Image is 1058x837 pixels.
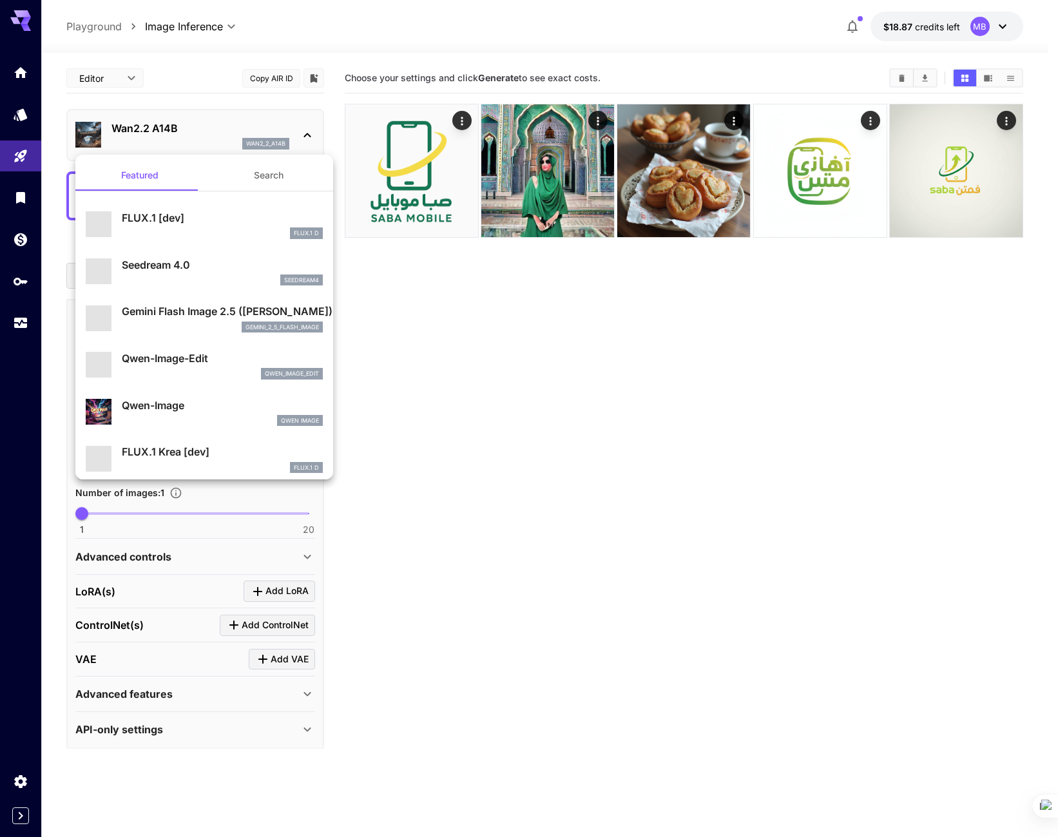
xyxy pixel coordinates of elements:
[86,439,323,478] div: FLUX.1 Krea [dev]FLUX.1 D
[86,252,323,291] div: Seedream 4.0seedream4
[122,444,323,459] p: FLUX.1 Krea [dev]
[75,160,204,191] button: Featured
[245,323,319,332] p: gemini_2_5_flash_image
[86,205,323,244] div: FLUX.1 [dev]FLUX.1 D
[122,398,323,413] p: Qwen-Image
[294,463,319,472] p: FLUX.1 D
[122,210,323,226] p: FLUX.1 [dev]
[265,369,319,378] p: qwen_image_edit
[122,303,323,319] p: Gemini Flash Image 2.5 ([PERSON_NAME])
[86,345,323,385] div: Qwen-Image-Editqwen_image_edit
[281,416,319,425] p: Qwen Image
[284,276,319,285] p: seedream4
[294,229,319,238] p: FLUX.1 D
[86,392,323,432] div: Qwen-ImageQwen Image
[86,298,323,338] div: Gemini Flash Image 2.5 ([PERSON_NAME])gemini_2_5_flash_image
[122,351,323,366] p: Qwen-Image-Edit
[122,257,323,273] p: Seedream 4.0
[204,160,333,191] button: Search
